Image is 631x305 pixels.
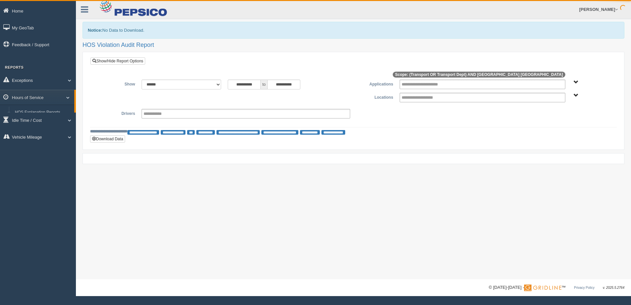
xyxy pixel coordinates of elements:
span: v. 2025.5.2764 [603,286,624,289]
label: Locations [353,93,396,101]
a: HOS Explanation Reports [12,107,74,119]
div: No Data to Download. [83,22,624,39]
span: Scope: (Transport OR Transport Dept) AND [GEOGRAPHIC_DATA] [GEOGRAPHIC_DATA] [393,72,565,78]
label: Applications [353,80,396,87]
div: © [DATE]-[DATE] - ™ [489,284,624,291]
span: to [261,80,267,89]
button: Download Data [90,135,125,143]
label: Drivers [95,109,138,117]
a: Privacy Policy [574,286,594,289]
a: Show/Hide Report Options [90,57,145,65]
img: Gridline [524,285,561,291]
h2: HOS Violation Audit Report [83,42,624,49]
b: Notice: [88,28,102,33]
label: Show [95,80,138,87]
